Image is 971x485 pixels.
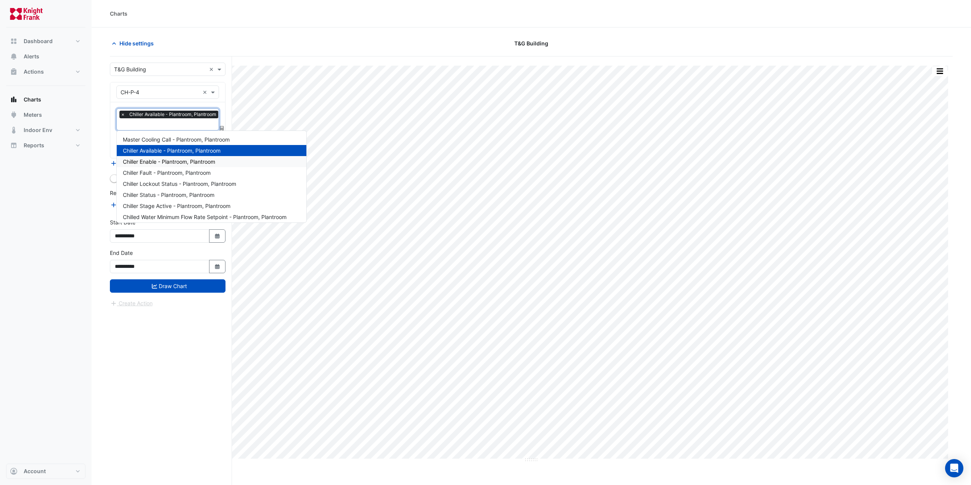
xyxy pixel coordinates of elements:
[24,53,39,60] span: Alerts
[214,233,221,239] fa-icon: Select Date
[10,53,18,60] app-icon: Alerts
[117,131,306,222] div: Options List
[24,142,44,149] span: Reports
[6,92,85,107] button: Charts
[6,138,85,153] button: Reports
[10,96,18,103] app-icon: Charts
[110,159,156,168] button: Add Equipment
[10,68,18,76] app-icon: Actions
[110,279,225,293] button: Draw Chart
[6,34,85,49] button: Dashboard
[203,88,209,96] span: Clear
[9,6,43,21] img: Company Logo
[10,142,18,149] app-icon: Reports
[123,203,230,209] span: Chiller Stage Active - Plantroom, Plantroom
[119,111,126,118] span: ×
[110,218,135,226] label: Start Date
[110,200,167,209] button: Add Reference Line
[24,68,44,76] span: Actions
[10,126,18,134] app-icon: Indoor Env
[10,111,18,119] app-icon: Meters
[6,122,85,138] button: Indoor Env
[110,37,159,50] button: Hide settings
[123,214,287,220] span: Chilled Water Minimum Flow Rate Setpoint - Plantroom, Plantroom
[6,64,85,79] button: Actions
[24,467,46,475] span: Account
[110,10,127,18] div: Charts
[110,249,133,257] label: End Date
[119,39,154,47] span: Hide settings
[24,111,42,119] span: Meters
[110,300,153,306] app-escalated-ticket-create-button: Please draw the charts first
[123,192,214,198] span: Chiller Status - Plantroom, Plantroom
[127,111,218,118] span: Chiller Available - Plantroom, Plantroom
[110,189,150,197] label: Reference Lines
[6,464,85,479] button: Account
[123,136,230,143] span: Master Cooling Call - Plantroom, Plantroom
[24,96,41,103] span: Charts
[123,147,221,154] span: Chiller Available - Plantroom, Plantroom
[123,158,215,165] span: Chiller Enable - Plantroom, Plantroom
[24,126,52,134] span: Indoor Env
[209,65,216,73] span: Clear
[24,37,53,45] span: Dashboard
[219,125,225,132] span: Choose Function
[123,180,236,187] span: Chiller Lockout Status - Plantroom, Plantroom
[514,39,548,47] span: T&G Building
[6,49,85,64] button: Alerts
[123,169,211,176] span: Chiller Fault - Plantroom, Plantroom
[932,66,947,76] button: More Options
[214,263,221,270] fa-icon: Select Date
[6,107,85,122] button: Meters
[10,37,18,45] app-icon: Dashboard
[945,459,963,477] div: Open Intercom Messenger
